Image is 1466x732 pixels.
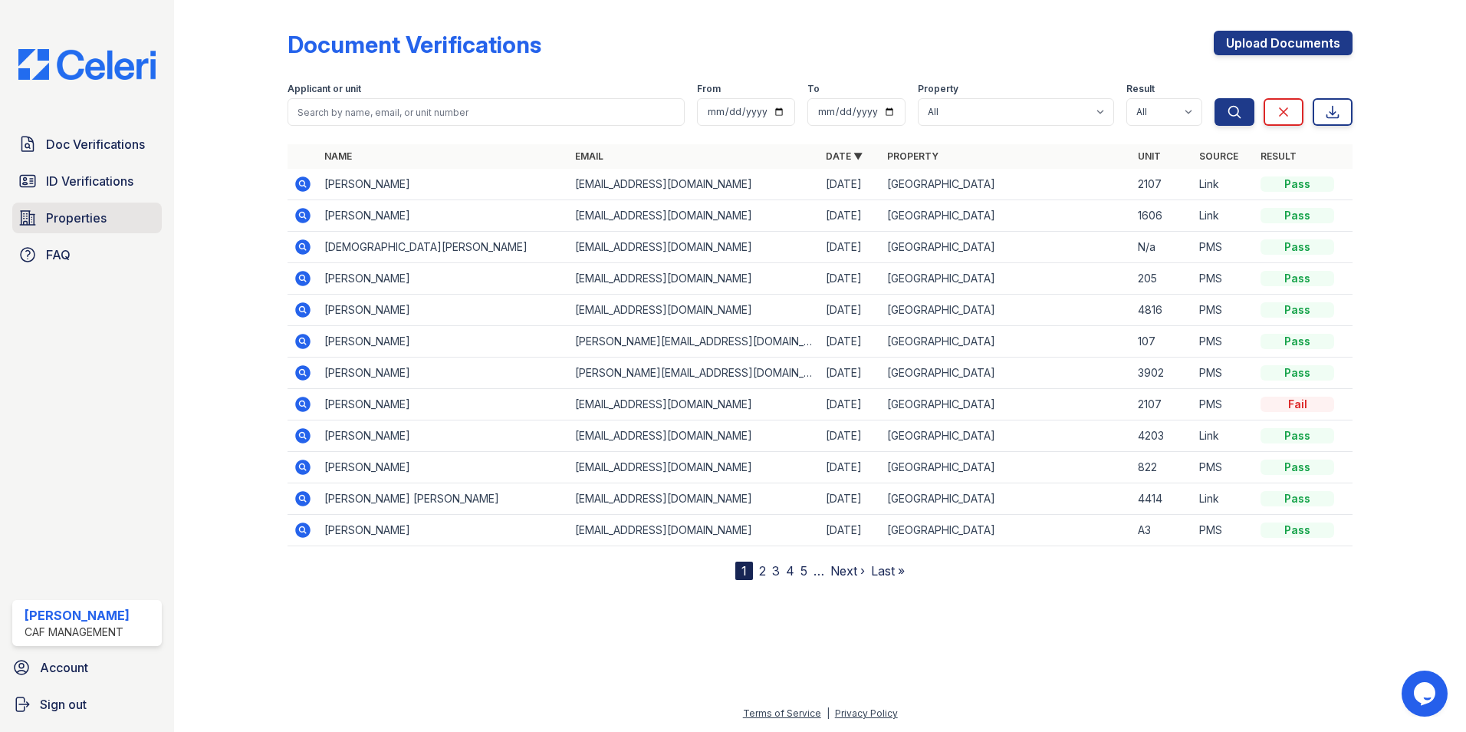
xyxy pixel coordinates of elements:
td: [EMAIL_ADDRESS][DOMAIN_NAME] [569,389,820,420]
td: [EMAIL_ADDRESS][DOMAIN_NAME] [569,420,820,452]
td: 2107 [1132,389,1193,420]
td: [PERSON_NAME] [318,200,569,232]
a: 3 [772,563,780,579]
label: From [697,83,721,95]
div: Pass [1261,239,1334,255]
td: [EMAIL_ADDRESS][DOMAIN_NAME] [569,232,820,263]
td: 2107 [1132,169,1193,200]
td: Link [1193,169,1254,200]
a: 4 [786,563,794,579]
label: Result [1126,83,1155,95]
td: [EMAIL_ADDRESS][DOMAIN_NAME] [569,515,820,546]
td: Link [1193,200,1254,232]
td: [PERSON_NAME] [PERSON_NAME] [318,483,569,515]
td: [PERSON_NAME] [318,358,569,389]
td: [EMAIL_ADDRESS][DOMAIN_NAME] [569,200,820,232]
div: Pass [1261,208,1334,223]
div: Pass [1261,334,1334,349]
span: Account [40,658,88,677]
td: [GEOGRAPHIC_DATA] [881,358,1132,389]
span: … [814,562,824,580]
td: 4414 [1132,483,1193,515]
div: Pass [1261,365,1334,381]
td: [DATE] [820,326,881,358]
td: [PERSON_NAME] [318,326,569,358]
td: PMS [1193,452,1254,483]
div: Pass [1261,271,1334,286]
iframe: chat widget [1402,671,1451,717]
a: Name [324,150,352,162]
td: [DATE] [820,232,881,263]
td: PMS [1193,515,1254,546]
div: Pass [1261,302,1334,318]
span: FAQ [46,246,71,264]
td: [DATE] [820,200,881,232]
div: Pass [1261,176,1334,192]
a: ID Verifications [12,166,162,196]
td: PMS [1193,232,1254,263]
td: [GEOGRAPHIC_DATA] [881,389,1132,420]
td: [GEOGRAPHIC_DATA] [881,483,1132,515]
td: 205 [1132,263,1193,295]
td: [PERSON_NAME] [318,452,569,483]
td: [PERSON_NAME][EMAIL_ADDRESS][DOMAIN_NAME] [569,358,820,389]
td: [GEOGRAPHIC_DATA] [881,295,1132,326]
div: Pass [1261,460,1334,475]
td: [GEOGRAPHIC_DATA] [881,232,1132,263]
td: [DATE] [820,483,881,515]
a: Terms of Service [743,707,821,719]
span: Sign out [40,695,87,714]
a: FAQ [12,239,162,270]
td: N/a [1132,232,1193,263]
td: PMS [1193,263,1254,295]
a: Upload Documents [1214,31,1353,55]
td: PMS [1193,389,1254,420]
td: [GEOGRAPHIC_DATA] [881,420,1132,452]
input: Search by name, email, or unit number [288,98,685,126]
td: PMS [1193,358,1254,389]
a: Last » [871,563,905,579]
td: 3902 [1132,358,1193,389]
td: [DEMOGRAPHIC_DATA][PERSON_NAME] [318,232,569,263]
a: Sign out [6,689,168,720]
td: [EMAIL_ADDRESS][DOMAIN_NAME] [569,483,820,515]
td: [GEOGRAPHIC_DATA] [881,452,1132,483]
td: 4816 [1132,295,1193,326]
td: [PERSON_NAME] [318,389,569,420]
td: 1606 [1132,200,1193,232]
td: PMS [1193,326,1254,358]
td: [EMAIL_ADDRESS][DOMAIN_NAME] [569,263,820,295]
td: [GEOGRAPHIC_DATA] [881,515,1132,546]
td: [PERSON_NAME] [318,295,569,326]
td: [EMAIL_ADDRESS][DOMAIN_NAME] [569,452,820,483]
a: Result [1261,150,1297,162]
a: Email [575,150,603,162]
a: Privacy Policy [835,707,898,719]
td: [GEOGRAPHIC_DATA] [881,200,1132,232]
div: [PERSON_NAME] [25,606,130,625]
td: [PERSON_NAME][EMAIL_ADDRESS][DOMAIN_NAME] [569,326,820,358]
td: [GEOGRAPHIC_DATA] [881,263,1132,295]
td: [PERSON_NAME] [318,263,569,295]
td: A3 [1132,515,1193,546]
div: CAF Management [25,625,130,640]
td: [GEOGRAPHIC_DATA] [881,326,1132,358]
a: 5 [800,563,807,579]
div: 1 [735,562,753,580]
td: [PERSON_NAME] [318,420,569,452]
a: Doc Verifications [12,129,162,160]
div: Pass [1261,491,1334,506]
td: Link [1193,483,1254,515]
a: Source [1199,150,1238,162]
td: [DATE] [820,389,881,420]
a: Account [6,652,168,683]
a: Next › [830,563,865,579]
td: 4203 [1132,420,1193,452]
td: [DATE] [820,263,881,295]
label: To [807,83,820,95]
a: Date ▼ [826,150,863,162]
td: [DATE] [820,358,881,389]
img: CE_Logo_Blue-a8612792a0a2168367f1c8372b55b34899dd931a85d93a1a3d3e32e68fde9ad4.png [6,49,168,80]
label: Applicant or unit [288,83,361,95]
